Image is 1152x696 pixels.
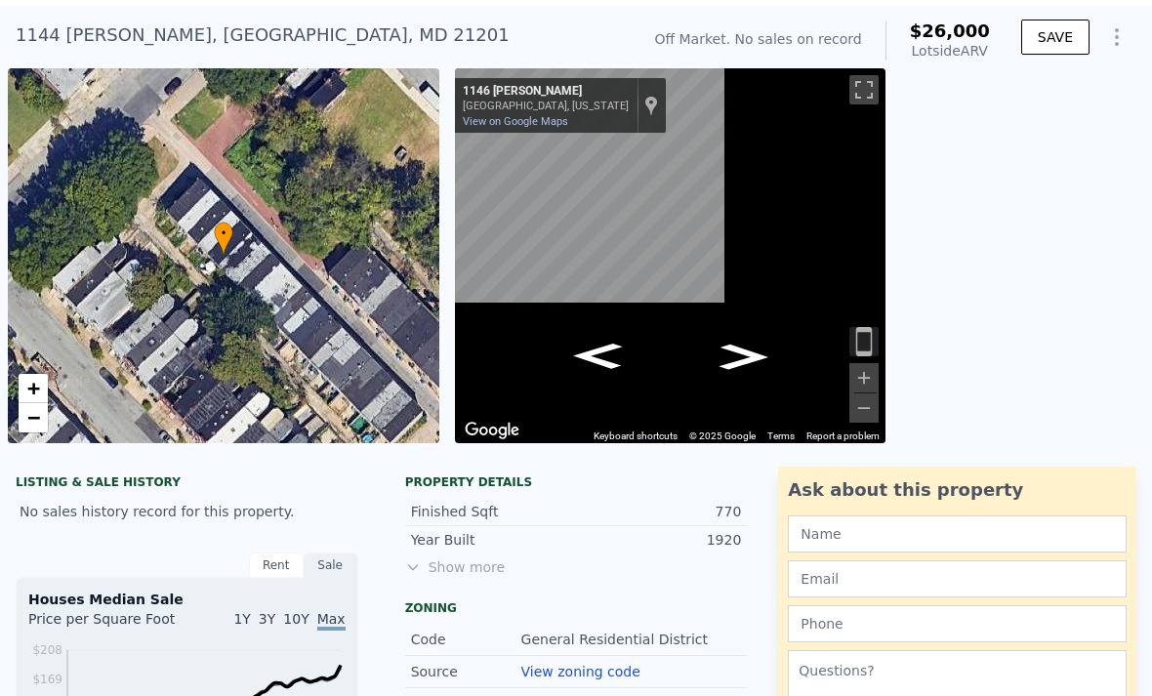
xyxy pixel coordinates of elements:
[552,337,642,375] path: Go Southeast, Shields Pl
[283,611,309,627] span: 10Y
[521,664,640,679] a: View zoning code
[411,630,521,649] div: Code
[849,75,879,104] button: Toggle fullscreen view
[19,374,48,403] a: Zoom in
[16,21,510,49] div: 1144 [PERSON_NAME] , [GEOGRAPHIC_DATA] , MD 21201
[576,530,741,550] div: 1920
[317,611,346,631] span: Max
[849,327,879,356] button: Toggle motion tracking
[806,430,880,441] a: Report a problem
[849,393,879,423] button: Zoom out
[455,68,886,443] div: Street View
[594,430,678,443] button: Keyboard shortcuts
[788,605,1127,642] input: Phone
[405,600,748,616] div: Zoning
[411,530,576,550] div: Year Built
[1097,18,1136,57] button: Show Options
[27,376,40,400] span: +
[910,20,990,41] span: $26,000
[304,553,358,578] div: Sale
[214,222,233,256] div: •
[233,611,250,627] span: 1Y
[411,662,521,681] div: Source
[698,338,789,376] path: Go Northwest, Shields Pl
[460,418,524,443] img: Google
[788,476,1127,504] div: Ask about this property
[788,560,1127,597] input: Email
[32,643,62,657] tspan: $208
[259,611,275,627] span: 3Y
[455,68,886,443] div: Map
[910,41,990,61] div: Lotside ARV
[460,418,524,443] a: Open this area in Google Maps (opens a new window)
[405,557,748,577] span: Show more
[249,553,304,578] div: Rent
[28,609,186,640] div: Price per Square Foot
[28,590,346,609] div: Houses Median Sale
[19,403,48,432] a: Zoom out
[576,502,741,521] div: 770
[16,494,358,529] div: No sales history record for this property.
[463,100,629,112] div: [GEOGRAPHIC_DATA], [US_STATE]
[788,515,1127,553] input: Name
[411,502,576,521] div: Finished Sqft
[644,95,658,116] a: Show location on map
[27,405,40,430] span: −
[1021,20,1090,55] button: SAVE
[689,430,756,441] span: © 2025 Google
[849,363,879,392] button: Zoom in
[767,430,795,441] a: Terms
[16,474,358,494] div: LISTING & SALE HISTORY
[463,84,629,100] div: 1146 [PERSON_NAME]
[463,115,568,128] a: View on Google Maps
[214,225,233,242] span: •
[32,673,62,686] tspan: $169
[405,474,748,490] div: Property details
[654,29,861,49] div: Off Market. No sales on record
[521,630,712,649] div: General Residential District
